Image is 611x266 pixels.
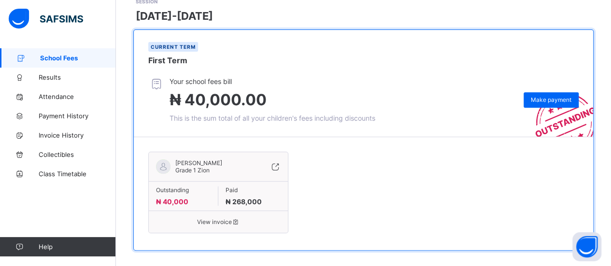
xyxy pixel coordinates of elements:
[148,56,187,65] span: First Term
[9,9,83,29] img: safsims
[39,73,116,81] span: Results
[39,131,116,139] span: Invoice History
[226,197,262,206] span: ₦ 268,000
[170,77,375,85] span: Your school fees bill
[170,90,267,109] span: ₦ 40,000.00
[39,112,116,120] span: Payment History
[39,170,116,178] span: Class Timetable
[226,186,281,194] span: Paid
[531,96,571,103] span: Make payment
[175,159,222,167] span: [PERSON_NAME]
[39,151,116,158] span: Collectibles
[572,232,601,261] button: Open asap
[156,218,281,225] span: View invoice
[170,114,375,122] span: This is the sum total of all your children's fees including discounts
[151,44,196,50] span: Current term
[40,54,116,62] span: School Fees
[136,10,213,22] span: [DATE]-[DATE]
[175,167,210,174] span: Grade 1 Zion
[39,93,116,100] span: Attendance
[156,197,188,206] span: ₦ 40,000
[156,186,211,194] span: Outstanding
[39,243,115,251] span: Help
[523,82,593,137] img: outstanding-stamp.3c148f88c3ebafa6da95868fa43343a1.svg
